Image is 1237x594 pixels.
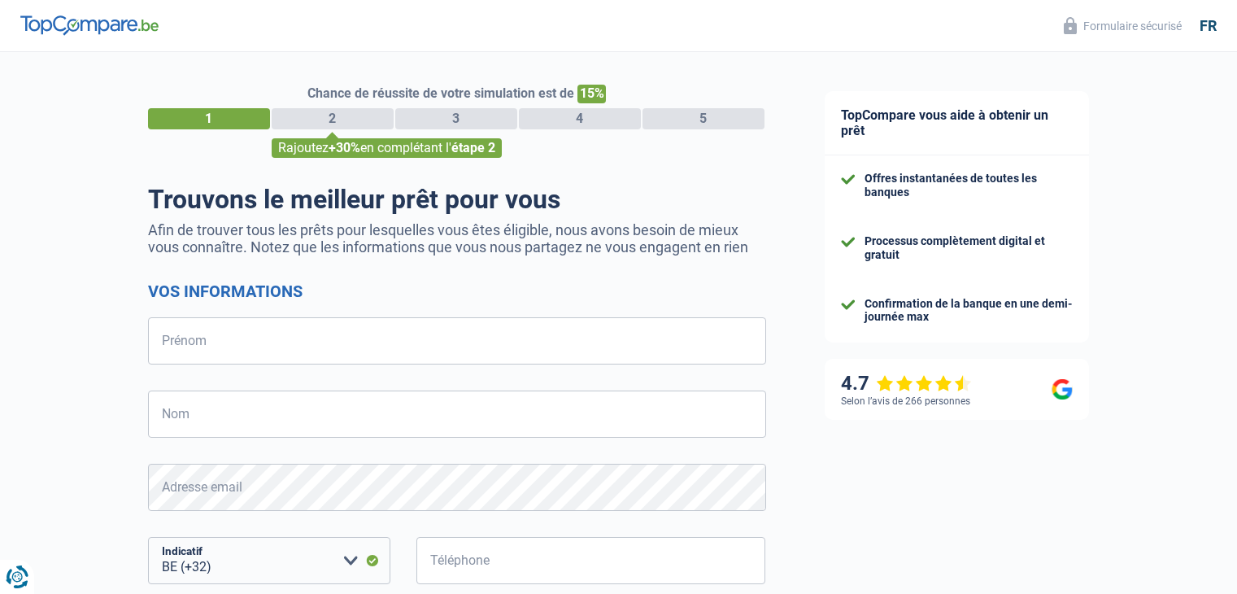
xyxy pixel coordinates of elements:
button: Formulaire sécurisé [1054,12,1191,39]
img: TopCompare Logo [20,15,159,35]
span: +30% [329,140,360,155]
div: Offres instantanées de toutes les banques [865,172,1073,199]
div: 1 [148,108,270,129]
div: 3 [395,108,517,129]
div: Processus complètement digital et gratuit [865,234,1073,262]
div: Selon l’avis de 266 personnes [841,395,970,407]
div: 4 [519,108,641,129]
span: étape 2 [451,140,495,155]
div: Rajoutez en complétant l' [272,138,502,158]
h2: Vos informations [148,282,766,301]
h1: Trouvons le meilleur prêt pour vous [148,184,766,215]
span: Chance de réussite de votre simulation est de [307,85,574,101]
p: Afin de trouver tous les prêts pour lesquelles vous êtes éligible, nous avons besoin de mieux vou... [148,221,766,256]
span: 15% [577,85,606,103]
div: 4.7 [841,372,972,395]
div: fr [1200,17,1217,35]
input: 401020304 [416,537,766,584]
div: Confirmation de la banque en une demi-journée max [865,297,1073,325]
div: TopCompare vous aide à obtenir un prêt [825,91,1089,155]
div: 2 [272,108,394,129]
div: 5 [642,108,764,129]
